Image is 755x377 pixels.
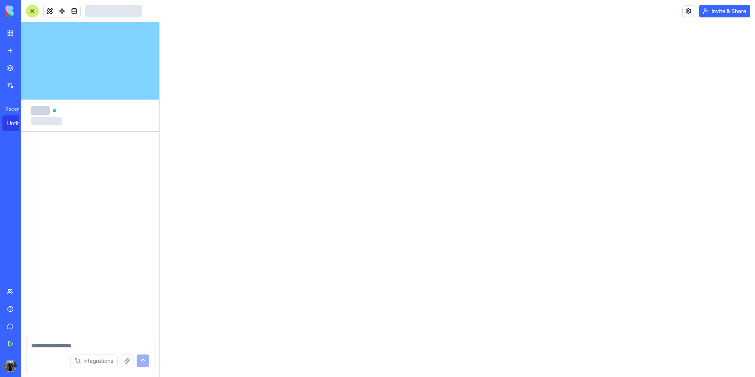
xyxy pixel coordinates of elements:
img: logo [6,6,54,17]
a: Untitled App [2,115,34,131]
button: Invite & Share [699,5,750,17]
img: ACg8ocKbAla3ZGmy9tvf2WYa3i_fpwk2m_OjCeYTclRpzbRFV37Qp9g=s96-c [4,360,17,372]
span: Recent [2,106,19,112]
div: Untitled App [7,119,29,127]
